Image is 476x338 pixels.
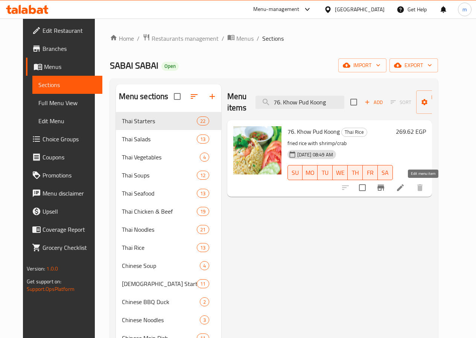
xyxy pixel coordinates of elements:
[362,96,386,108] span: Add item
[294,151,336,158] span: [DATE] 08:49 AM
[43,207,96,216] span: Upsell
[169,89,185,104] span: Select all sections
[462,5,467,14] span: m
[262,34,284,43] span: Sections
[137,34,140,43] li: /
[122,315,200,324] span: Chinese Noodles
[197,243,209,252] div: items
[200,298,209,306] span: 2
[32,112,102,130] a: Edit Menu
[122,153,200,162] div: Thai Vegetables
[122,171,197,180] span: Thai Soups
[161,62,179,71] div: Open
[119,91,169,102] h2: Menu sections
[43,153,96,162] span: Coupons
[344,61,380,70] span: import
[122,243,197,252] div: Thai Rice
[366,167,375,178] span: FR
[122,279,197,288] span: [DEMOGRAPHIC_DATA] Starters
[363,165,378,180] button: FR
[122,261,200,270] span: Chinese Soup
[26,239,102,257] a: Grocery Checklist
[116,148,221,166] div: Thai Vegetables4
[346,94,362,110] span: Select section
[255,96,344,109] input: search
[200,297,209,306] div: items
[116,257,221,275] div: Chinese Soup4
[26,21,102,40] a: Edit Restaurant
[200,154,209,161] span: 4
[197,208,208,215] span: 19
[122,189,197,198] div: Thai Seafood
[38,80,96,89] span: Sections
[386,96,416,108] span: Select section first
[110,57,158,74] span: SABAI SABAI
[197,280,208,288] span: 11
[291,167,300,178] span: SU
[341,128,367,137] div: Thai Rice
[200,315,209,324] div: items
[197,190,208,197] span: 13
[27,264,45,274] span: Version:
[363,98,384,107] span: Add
[26,184,102,202] a: Menu disclaimer
[116,293,221,311] div: Chinese BBQ Duck2
[342,128,367,136] span: Thai Rice
[152,34,219,43] span: Restaurants management
[26,58,102,76] a: Menus
[26,166,102,184] a: Promotions
[185,87,203,106] span: Sort sections
[197,226,208,233] span: 21
[253,5,300,14] div: Menu-management
[381,167,390,178] span: SA
[197,207,209,216] div: items
[197,244,208,251] span: 13
[338,58,386,72] button: import
[389,58,438,72] button: export
[116,220,221,239] div: Thai Noodles21
[197,189,209,198] div: items
[116,311,221,329] div: Chinese Noodles3
[351,167,360,178] span: TH
[354,180,370,196] span: Select to update
[161,63,179,69] span: Open
[227,34,254,43] a: Menus
[197,171,209,180] div: items
[227,91,247,113] h2: Menu items
[122,116,197,125] span: Thai Starters
[122,135,197,144] span: Thai Salads
[200,262,209,269] span: 4
[197,136,208,143] span: 13
[287,165,303,180] button: SU
[32,76,102,94] a: Sections
[222,34,224,43] li: /
[197,172,208,179] span: 12
[38,116,96,125] span: Edit Menu
[43,243,96,252] span: Grocery Checklist
[122,279,197,288] div: Chinese Starters
[372,179,390,197] button: Branch-specific-item
[197,118,208,125] span: 22
[122,225,197,234] span: Thai Noodles
[303,165,318,180] button: MO
[116,184,221,202] div: Thai Seafood13
[422,93,461,112] span: Manage items
[116,130,221,148] div: Thai Salads13
[110,34,134,43] a: Home
[416,90,467,114] button: Manage items
[43,189,96,198] span: Menu disclaimer
[287,126,340,137] span: 76. Khow Pud Koong
[122,207,197,216] span: Thai Chicken & Beef
[122,297,200,306] span: Chinese BBQ Duck
[395,61,432,70] span: export
[44,62,96,71] span: Menus
[197,116,209,125] div: items
[26,220,102,239] a: Coverage Report
[27,284,75,294] a: Support.OpsPlatform
[200,317,209,324] span: 3
[378,165,393,180] button: SA
[236,34,254,43] span: Menus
